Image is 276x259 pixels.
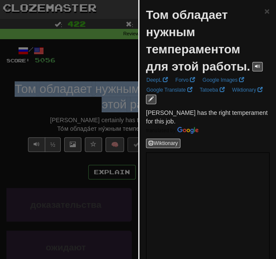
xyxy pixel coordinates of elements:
a: Wiktionary [229,85,265,95]
a: Tatoeba [197,85,227,95]
strong: Том обладает нужным темпераментом для этой работы. [146,8,250,73]
button: Wiktionary [146,139,180,148]
span: [PERSON_NAME] has the right temperament for this job. [146,109,267,125]
a: Forvo [173,75,198,85]
img: Color short [146,127,198,134]
a: DeepL [144,75,171,85]
a: Google Images [200,75,247,85]
button: Close [264,6,270,15]
a: Google Translate [144,85,195,95]
span: × [264,6,270,16]
button: edit links [146,95,156,104]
